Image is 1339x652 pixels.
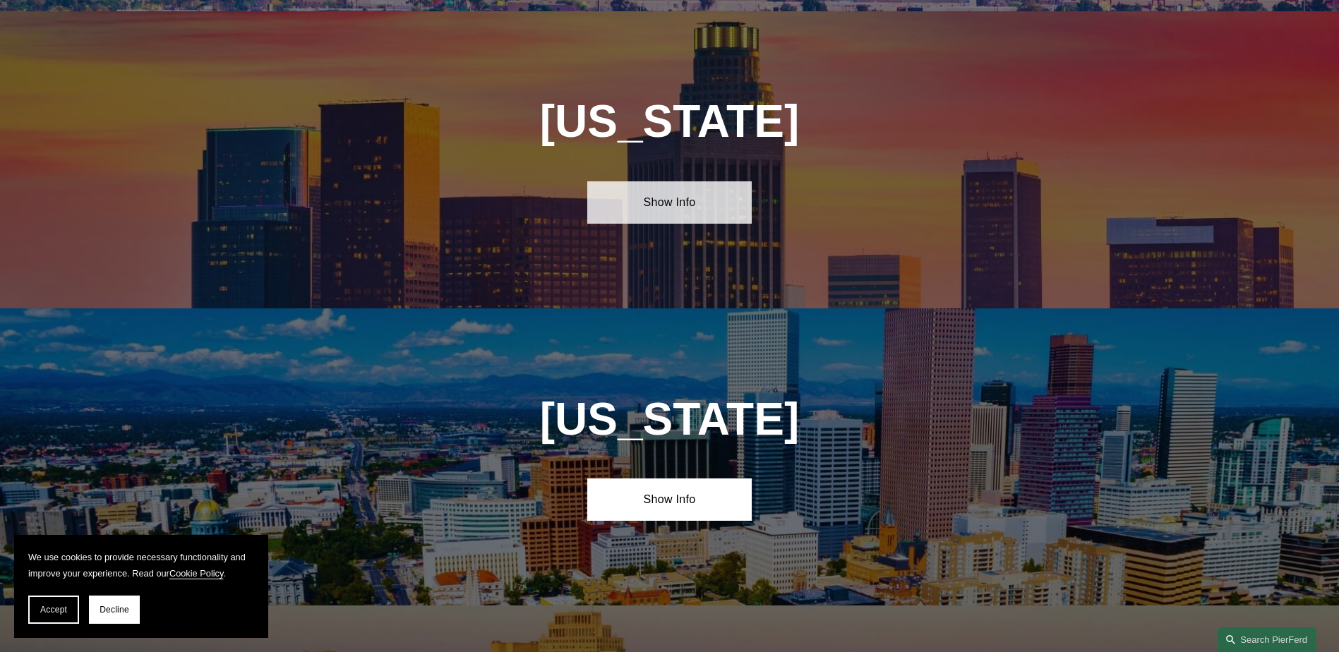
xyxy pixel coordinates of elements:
h1: [US_STATE] [464,96,875,147]
a: Show Info [587,181,752,224]
button: Accept [28,596,79,624]
p: We use cookies to provide necessary functionality and improve your experience. Read our . [28,549,254,581]
a: Show Info [587,478,752,521]
span: Accept [40,605,67,615]
a: Cookie Policy [169,568,224,579]
h1: [US_STATE] [464,394,875,445]
section: Cookie banner [14,535,268,638]
button: Decline [89,596,140,624]
span: Decline [100,605,129,615]
a: Search this site [1218,627,1316,652]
